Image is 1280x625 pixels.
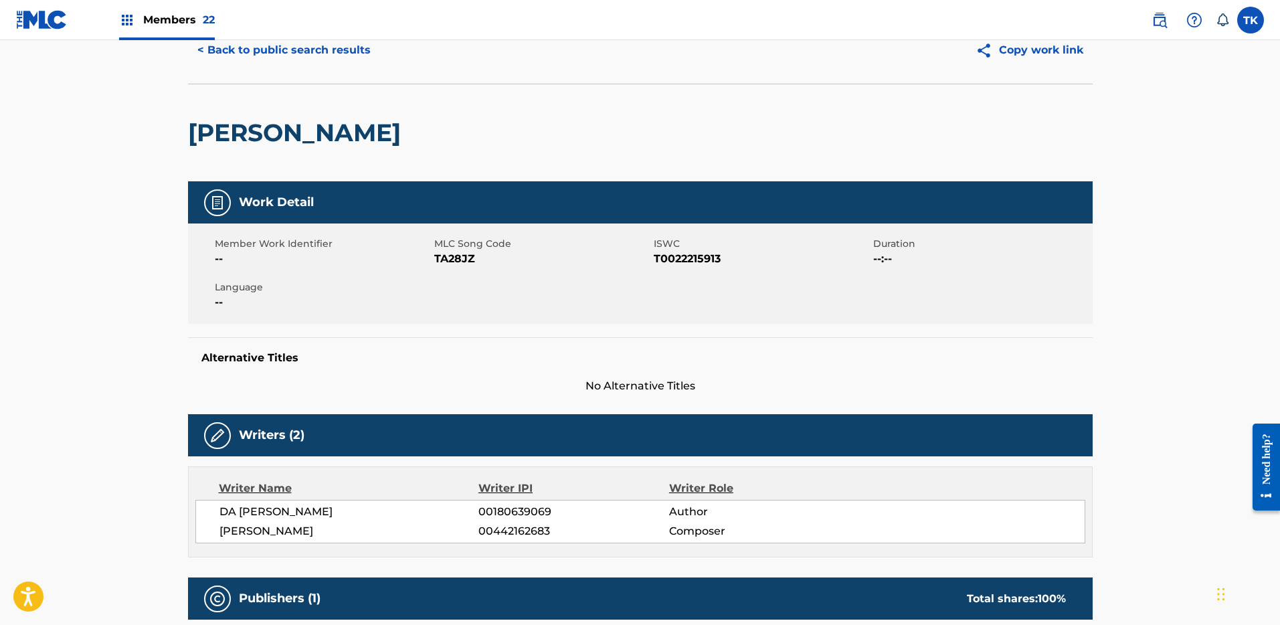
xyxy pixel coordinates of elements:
[1146,7,1173,33] a: Public Search
[478,523,668,539] span: 00442162683
[219,480,479,497] div: Writer Name
[201,351,1079,365] h5: Alternative Titles
[203,13,215,26] span: 22
[215,237,431,251] span: Member Work Identifier
[219,523,479,539] span: [PERSON_NAME]
[434,251,650,267] span: TA28JZ
[143,12,215,27] span: Members
[1216,13,1229,27] div: Notifications
[1152,12,1168,28] img: search
[239,195,314,210] h5: Work Detail
[873,237,1089,251] span: Duration
[219,504,479,520] span: DA [PERSON_NAME]
[239,428,304,443] h5: Writers (2)
[976,42,999,59] img: Copy work link
[669,480,842,497] div: Writer Role
[873,251,1089,267] span: --:--
[209,428,225,444] img: Writers
[239,591,321,606] h5: Publishers (1)
[1243,414,1280,521] iframe: Resource Center
[1181,7,1208,33] div: Help
[188,33,380,67] button: < Back to public search results
[1186,12,1202,28] img: help
[478,504,668,520] span: 00180639069
[434,237,650,251] span: MLC Song Code
[16,10,68,29] img: MLC Logo
[654,237,870,251] span: ISWC
[188,118,407,148] h2: [PERSON_NAME]
[967,591,1066,607] div: Total shares:
[215,294,431,310] span: --
[966,33,1093,67] button: Copy work link
[209,591,225,607] img: Publishers
[1237,7,1264,33] div: User Menu
[119,12,135,28] img: Top Rightsholders
[188,378,1093,394] span: No Alternative Titles
[1217,574,1225,614] div: Drag
[654,251,870,267] span: T0022215913
[1213,561,1280,625] iframe: Chat Widget
[215,251,431,267] span: --
[209,195,225,211] img: Work Detail
[215,280,431,294] span: Language
[669,523,842,539] span: Composer
[1038,592,1066,605] span: 100 %
[669,504,842,520] span: Author
[478,480,669,497] div: Writer IPI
